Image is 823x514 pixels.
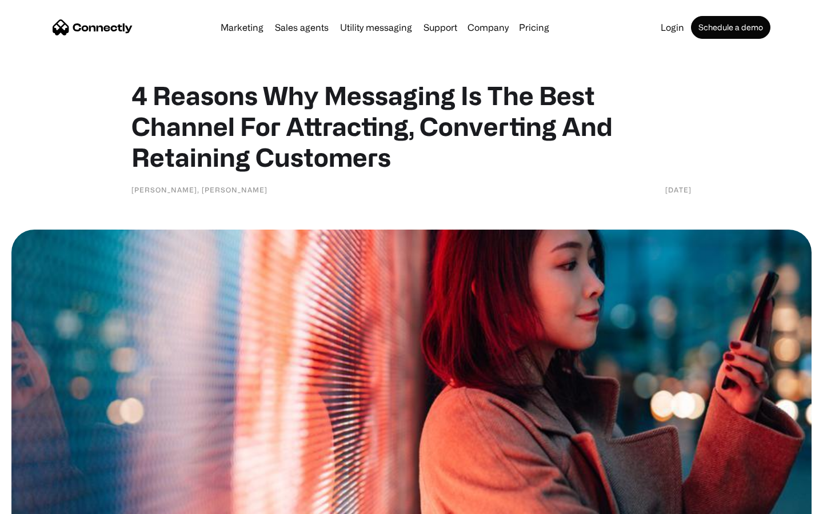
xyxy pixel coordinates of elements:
a: Schedule a demo [691,16,770,39]
div: Company [468,19,509,35]
h1: 4 Reasons Why Messaging Is The Best Channel For Attracting, Converting And Retaining Customers [131,80,692,172]
a: Marketing [216,23,268,32]
a: Pricing [514,23,554,32]
aside: Language selected: English [11,494,69,510]
a: Support [419,23,462,32]
div: [PERSON_NAME], [PERSON_NAME] [131,184,267,195]
a: Sales agents [270,23,333,32]
ul: Language list [23,494,69,510]
div: [DATE] [665,184,692,195]
a: Login [656,23,689,32]
a: Utility messaging [335,23,417,32]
